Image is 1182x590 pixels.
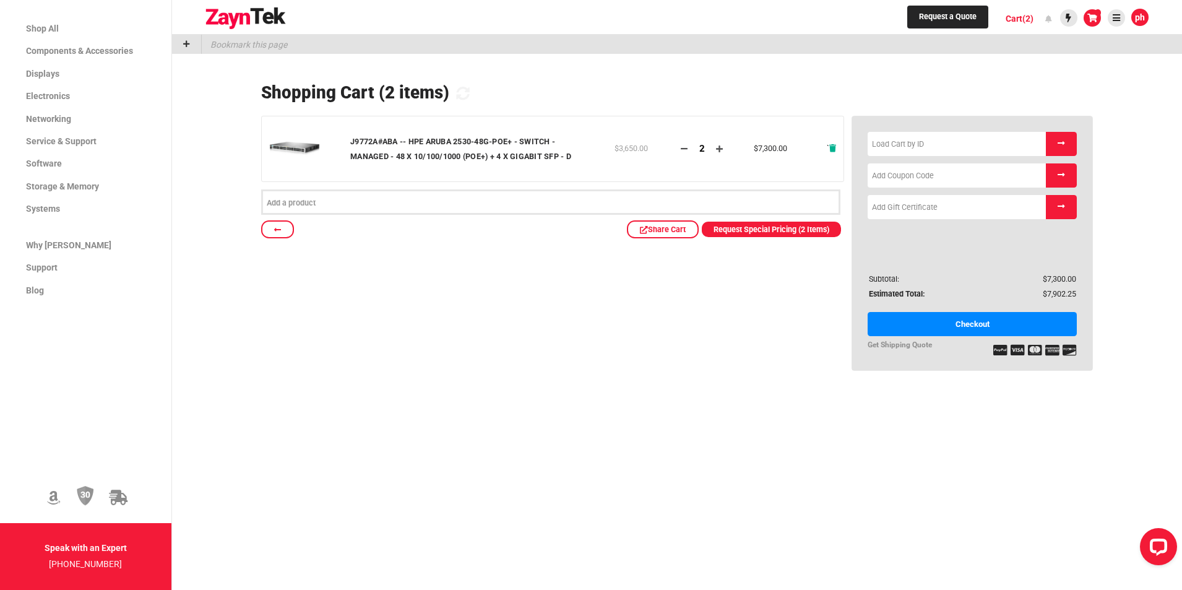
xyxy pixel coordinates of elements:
span: ph [1135,11,1145,24]
span: Components & Accessories [26,46,133,56]
a: J9772A#ABA -- HPE Aruba 2530-48G-PoE+ - Switch - managed - 48 x 10/100/1000 (PoE+) + 4 x Gigabit ... [350,134,583,163]
a: Cart(2) [997,3,1042,34]
input: Add Gift Certificate [868,195,1046,219]
span: Software [26,158,62,168]
input: Add a product [267,196,834,210]
span: Blog [26,285,44,295]
a: Request Special Pricing (2 items) [701,220,842,238]
img: J9772A#ABA -- HPE Aruba 2530-48G-PoE+ - Switch - managed - 48 x 10/100/1000 (PoE+) + 4 x Gigabit ... [270,124,319,173]
i: Reload Cart [456,87,470,100]
span: Networking [26,114,71,124]
span: Electronics [26,91,70,101]
li: Visa [1007,344,1025,358]
li: PayPal [990,344,1007,358]
div: $7,902.25 [1043,288,1076,300]
a: Get Shipping Quote [868,341,932,349]
a: Request a Quote [907,6,988,29]
span: (2) [1022,14,1033,24]
a: Share Cart [627,220,699,238]
a: Checkout [868,312,1076,336]
span: Service & Support [26,136,97,146]
span: Cart [1006,14,1022,24]
li: Mastercard [1025,344,1042,358]
strong: Speak with an Expert [45,543,127,553]
div: $7,300.00 [1043,273,1076,285]
h3: Shopping Cart (2 items) [261,82,1093,103]
span: Storage & Memory [26,181,99,191]
li: AMEX [1042,344,1059,358]
div: ` [819,134,843,162]
a: [PHONE_NUMBER] [49,559,122,569]
p: Bookmark this page [202,35,287,54]
div: $3,650.00 [615,142,650,155]
div: Subtotal: [869,273,899,285]
input: Load Cart by ID [868,132,1046,156]
img: 30 Day Return Policy [77,485,94,506]
span: Displays [26,69,59,79]
input: Add Coupon Code [868,163,1046,188]
span: Why [PERSON_NAME] [26,240,111,250]
span: Systems [26,204,60,214]
li: Discover [1059,344,1077,358]
div: 2 [1095,9,1102,16]
div: $7,300.00 [754,142,787,155]
iframe: LiveChat chat widget [1130,523,1182,575]
span: Support [26,262,58,272]
span: Shop All [26,24,59,33]
strong: Estimated Total: [869,289,925,298]
img: logo [205,7,287,30]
